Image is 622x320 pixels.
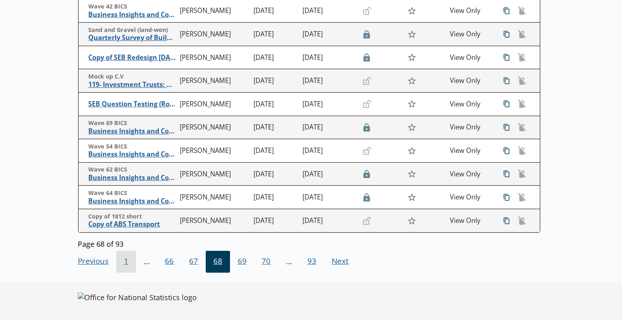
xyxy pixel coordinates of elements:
[403,213,420,228] button: Star
[250,116,299,139] td: [DATE]
[250,186,299,209] td: [DATE]
[177,209,250,233] td: [PERSON_NAME]
[177,46,250,69] td: [PERSON_NAME]
[88,150,176,159] span: Business Insights and Conditions Survey (BICS)
[88,81,176,89] span: 119- Investment Trusts: Annual Return of Liabilities and Assets and Overseas Income and Interest ...
[447,93,496,116] td: View Only
[447,23,496,46] td: View Only
[230,251,254,273] button: 69
[88,213,176,220] span: Copy of 1812 short
[250,162,299,186] td: [DATE]
[250,69,299,93] td: [DATE]
[88,166,176,174] span: Wave 62 BICS
[181,251,206,273] button: 67
[88,127,176,136] span: Business Insights and Conditions Survey (BICS)
[88,100,176,108] span: SEB Question Testing (Round 2)
[206,251,230,273] button: 68
[250,23,299,46] td: [DATE]
[177,23,250,46] td: [PERSON_NAME]
[88,119,176,127] span: Wave 69 BICS
[299,69,353,93] td: [DATE]
[88,189,176,197] span: Wave 64 BICS
[250,139,299,163] td: [DATE]
[447,69,496,93] td: View Only
[447,116,496,139] td: View Only
[299,186,353,209] td: [DATE]
[403,26,420,42] button: Star
[177,186,250,209] td: [PERSON_NAME]
[447,46,496,69] td: View Only
[88,11,176,19] span: Business Insights and Conditions Survey (BICS)
[177,162,250,186] td: [PERSON_NAME]
[88,220,176,229] span: Copy of ABS Transport
[88,143,176,150] span: Wave 54 BICS
[299,93,353,116] td: [DATE]
[299,116,353,139] td: [DATE]
[254,251,279,273] button: 70
[88,197,176,206] span: Business Insights and Conditions Survey (BICS)
[403,73,420,89] button: Star
[157,251,181,273] button: 66
[299,46,353,69] td: [DATE]
[299,209,353,233] td: [DATE]
[403,120,420,135] button: Star
[78,292,197,302] img: Office for National Statistics logo
[177,139,250,163] td: [PERSON_NAME]
[88,26,176,34] span: Sand and Gravel (land-won)
[403,166,420,182] button: Star
[88,174,176,182] span: Business Insights and Conditions Survey (BICS)
[88,34,176,42] span: Quarterly Survey of Building Materials : Sand and Gravel (land-won)
[447,186,496,209] td: View Only
[116,251,136,273] button: 1
[403,143,420,158] button: Star
[403,96,420,112] button: Star
[136,251,158,273] li: ...
[299,139,353,163] td: [DATE]
[177,116,250,139] td: [PERSON_NAME]
[300,251,324,273] button: 93
[447,209,496,233] td: View Only
[299,23,353,46] td: [DATE]
[250,93,299,116] td: [DATE]
[78,237,541,248] div: Page 68 of 93
[88,73,176,81] span: Mock up C.V
[278,251,300,273] li: ...
[250,209,299,233] td: [DATE]
[299,162,353,186] td: [DATE]
[447,139,496,163] td: View Only
[447,162,496,186] td: View Only
[250,46,299,69] td: [DATE]
[403,3,420,19] button: Star
[88,53,176,62] span: Copy of SEB Redesign [DATE]
[177,93,250,116] td: [PERSON_NAME]
[78,251,116,273] button: Previous
[324,251,356,273] button: Next
[88,3,176,11] span: Wave 42 BICS
[177,69,250,93] td: [PERSON_NAME]
[403,190,420,205] button: Star
[403,50,420,65] button: Star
